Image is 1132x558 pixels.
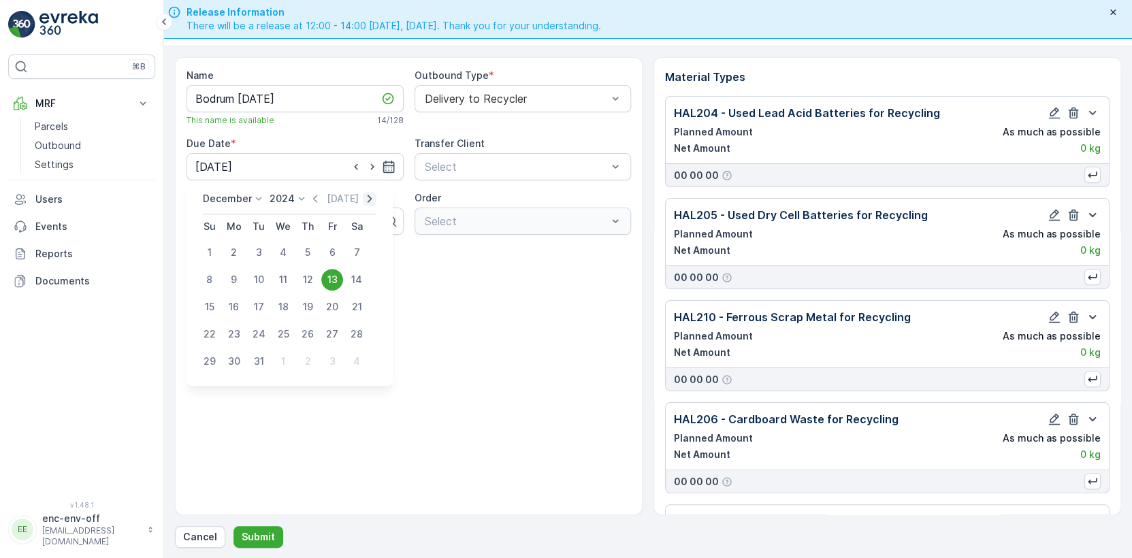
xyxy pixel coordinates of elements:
p: As much as possible [1003,329,1101,343]
div: 6 [321,242,343,263]
p: Documents [35,274,150,288]
div: 22 [199,323,221,345]
label: Name [187,69,214,81]
p: enc-env-off [42,512,140,525]
p: As much as possible [1003,227,1101,241]
th: Wednesday [271,214,295,239]
p: Submit [242,530,275,544]
label: Due Date [187,137,231,149]
div: 28 [346,323,368,345]
div: 1 [199,242,221,263]
p: Outbound [35,139,81,152]
p: 0 kg [1080,244,1101,257]
p: 14 / 128 [377,115,404,126]
p: HAL204 - Used Lead Acid Batteries for Recycling [674,105,940,121]
div: 17 [248,296,270,318]
p: December [203,192,252,206]
p: Reports [35,247,150,261]
div: 24 [248,323,270,345]
div: 30 [223,350,245,372]
span: There will be a release at 12:00 - 14:00 [DATE], [DATE]. Thank you for your understanding. [187,19,601,33]
a: Outbound [29,136,155,155]
th: Friday [320,214,344,239]
p: Cancel [183,530,217,544]
p: 0 kg [1080,142,1101,155]
p: ⌘B [132,61,146,72]
div: 23 [223,323,245,345]
th: Saturday [344,214,369,239]
p: 00 00 00 [674,475,719,489]
div: Help Tooltip Icon [722,170,732,181]
p: [EMAIL_ADDRESS][DOMAIN_NAME] [42,525,140,547]
div: 14 [346,269,368,291]
span: This name is available [187,115,274,126]
p: 0 kg [1080,448,1101,461]
span: Release Information [187,5,601,19]
p: Net Amount [674,448,730,461]
div: 12 [297,269,319,291]
div: 20 [321,296,343,318]
p: Select [425,159,608,175]
button: EEenc-env-off[EMAIL_ADDRESS][DOMAIN_NAME] [8,512,155,547]
button: Cancel [175,526,225,548]
p: Parcels [35,120,68,133]
div: EE [12,519,33,540]
div: 21 [346,296,368,318]
img: logo_light-DOdMpM7g.png [39,11,98,38]
p: HAL206 - Cardboard Waste for Recycling [674,411,899,427]
div: 18 [272,296,294,318]
div: 15 [199,296,221,318]
div: 1 [272,350,294,372]
div: 3 [248,242,270,263]
label: Order [415,192,441,203]
div: 3 [321,350,343,372]
div: 7 [346,242,368,263]
a: Reports [8,240,155,267]
p: As much as possible [1003,431,1101,445]
p: 0 kg [1080,346,1101,359]
a: Settings [29,155,155,174]
a: Events [8,213,155,240]
div: Help Tooltip Icon [722,476,732,487]
th: Monday [222,214,246,239]
p: Users [35,193,150,206]
label: Transfer Client [415,137,485,149]
img: logo [8,11,35,38]
p: 00 00 00 [674,373,719,387]
a: Documents [8,267,155,295]
p: HAL205 - Used Dry Cell Batteries for Recycling [674,207,928,223]
p: Planned Amount [674,329,753,343]
div: 5 [297,242,319,263]
input: dd/mm/yyyy [187,153,404,180]
button: MRF [8,90,155,117]
div: Help Tooltip Icon [722,374,732,385]
div: 11 [272,269,294,291]
div: 2 [223,242,245,263]
th: Sunday [197,214,222,239]
th: Tuesday [246,214,271,239]
p: Events [35,220,150,233]
p: Material Types [665,69,1110,85]
p: Planned Amount [674,125,753,139]
div: 27 [321,323,343,345]
p: 00 00 00 [674,271,719,284]
p: Planned Amount [674,227,753,241]
div: 29 [199,350,221,372]
div: 8 [199,269,221,291]
div: 26 [297,323,319,345]
div: 25 [272,323,294,345]
p: HAL219 - Regulated Medical Waste (Including Sharps) [674,513,967,529]
p: Settings [35,158,74,171]
div: 4 [346,350,368,372]
a: Users [8,186,155,213]
p: Net Amount [674,346,730,359]
p: Net Amount [674,142,730,155]
p: MRF [35,97,128,110]
p: As much as possible [1003,125,1101,139]
div: 19 [297,296,319,318]
button: Submit [233,526,283,548]
div: 16 [223,296,245,318]
label: Outbound Type [415,69,489,81]
div: 10 [248,269,270,291]
div: 2 [297,350,319,372]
